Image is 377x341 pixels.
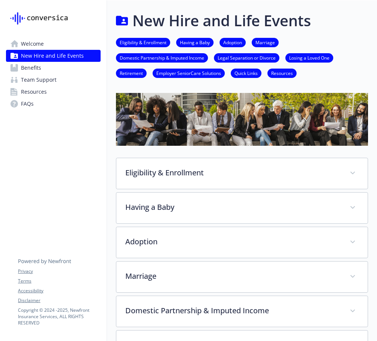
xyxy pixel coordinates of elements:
[176,39,214,46] a: Having a Baby
[132,9,311,32] h1: New Hire and Life Events
[116,39,170,46] a: Eligibility & Enrollment
[116,158,368,189] div: Eligibility & Enrollment
[6,62,101,74] a: Benefits
[116,296,368,327] div: Domestic Partnership & Imputed Income
[6,74,101,86] a: Team Support
[21,62,41,74] span: Benefits
[21,38,44,50] span: Welcome
[18,297,100,304] a: Disclaimer
[116,54,208,61] a: Domestic Partnership & Imputed Income
[125,305,341,316] p: Domestic Partnership & Imputed Income
[18,307,100,326] p: Copyright © 2024 - 2025 , Newfront Insurance Services, ALL RIGHTS RESERVED
[125,271,341,282] p: Marriage
[116,93,368,145] img: new hire page banner
[125,202,341,213] p: Having a Baby
[21,86,47,98] span: Resources
[18,287,100,294] a: Accessibility
[214,54,279,61] a: Legal Separation or Divorce
[267,69,297,76] a: Resources
[18,268,100,275] a: Privacy
[6,86,101,98] a: Resources
[21,74,56,86] span: Team Support
[220,39,246,46] a: Adoption
[125,167,341,178] p: Eligibility & Enrollment
[231,69,261,76] a: Quick Links
[21,98,34,110] span: FAQs
[252,39,279,46] a: Marriage
[116,193,368,223] div: Having a Baby
[153,69,225,76] a: Employer SeniorCare Solutions
[18,278,100,284] a: Terms
[6,38,101,50] a: Welcome
[125,236,341,247] p: Adoption
[285,54,333,61] a: Losing a Loved One
[116,69,147,76] a: Retirement
[6,50,101,62] a: New Hire and Life Events
[6,98,101,110] a: FAQs
[116,227,368,258] div: Adoption
[21,50,84,62] span: New Hire and Life Events
[116,262,368,292] div: Marriage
